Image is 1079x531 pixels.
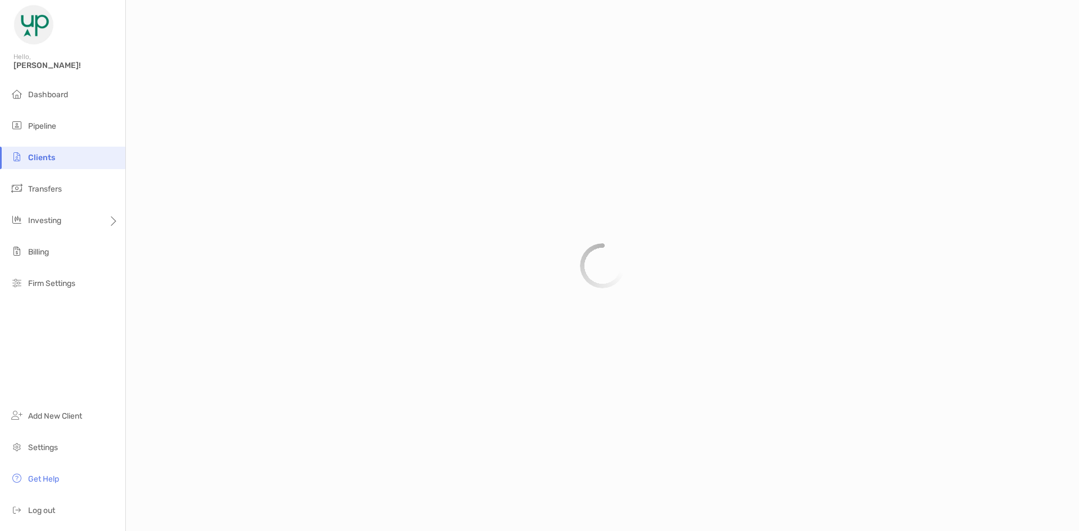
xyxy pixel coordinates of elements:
span: Log out [28,506,55,515]
span: Clients [28,153,55,162]
span: Add New Client [28,411,82,421]
span: [PERSON_NAME]! [13,61,119,70]
span: Dashboard [28,90,68,99]
span: Firm Settings [28,279,75,288]
img: clients icon [10,150,24,164]
img: firm-settings icon [10,276,24,289]
span: Investing [28,216,61,225]
img: logout icon [10,503,24,516]
img: Zoe Logo [13,4,54,45]
span: Billing [28,247,49,257]
img: billing icon [10,244,24,258]
span: Transfers [28,184,62,194]
img: settings icon [10,440,24,453]
img: transfers icon [10,181,24,195]
span: Get Help [28,474,59,484]
img: get-help icon [10,471,24,485]
img: pipeline icon [10,119,24,132]
span: Pipeline [28,121,56,131]
span: Settings [28,443,58,452]
img: dashboard icon [10,87,24,101]
img: add_new_client icon [10,409,24,422]
img: investing icon [10,213,24,226]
